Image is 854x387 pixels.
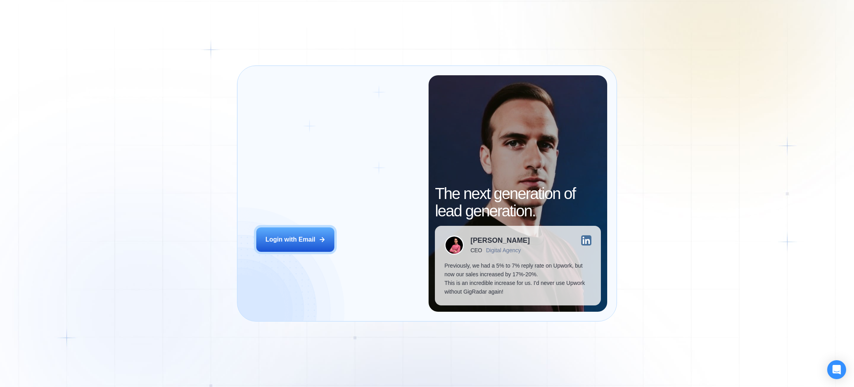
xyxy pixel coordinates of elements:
p: Previously, we had a 5% to 7% reply rate on Upwork, but now our sales increased by 17%-20%. This ... [444,261,591,296]
div: [PERSON_NAME] [470,237,530,244]
div: Digital Agency [486,247,521,253]
h2: The next generation of lead generation. [435,185,600,220]
div: Login with Email [265,235,315,244]
div: CEO [470,247,482,253]
div: Open Intercom Messenger [827,360,846,379]
button: Login with Email [256,227,334,252]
